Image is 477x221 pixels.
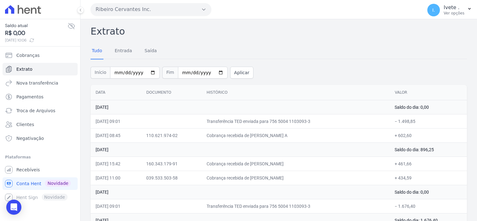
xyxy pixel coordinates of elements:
button: Ribeiro Cervantes Inc. [91,3,211,16]
nav: Sidebar [5,49,75,204]
th: Histórico [202,85,390,100]
td: [DATE] [91,185,390,199]
a: Tudo [91,43,103,59]
a: Entrada [114,43,133,59]
td: [DATE] [91,100,390,114]
td: + 461,66 [390,157,467,171]
th: Data [91,85,141,100]
td: + 434,59 [390,171,467,185]
td: [DATE] 09:01 [91,114,141,128]
span: Clientes [16,121,34,128]
td: [DATE] 09:01 [91,199,141,213]
td: Cobrança recebida de [PERSON_NAME] [202,157,390,171]
a: Negativação [3,132,78,145]
a: Nova transferência [3,77,78,89]
span: Fim [162,67,178,79]
span: Extrato [16,66,32,72]
span: Novidade [45,180,71,187]
span: Negativação [16,135,44,141]
div: Plataformas [5,153,75,161]
a: Saída [143,43,158,59]
td: [DATE] 11:00 [91,171,141,185]
span: Nova transferência [16,80,58,86]
button: I. Ivete . Ver opções [422,1,477,19]
th: Documento [141,85,202,100]
td: [DATE] 08:45 [91,128,141,142]
span: Troca de Arquivos [16,108,55,114]
span: R$ 0,00 [5,29,68,37]
a: Conta Hent Novidade [3,177,78,190]
td: [DATE] [91,142,390,157]
span: Recebíveis [16,167,40,173]
td: 039.533.503-58 [141,171,202,185]
td: Transferência TED enviada para 756 5004 1103093-3 [202,114,390,128]
td: Cobrança recebida de [PERSON_NAME] A [202,128,390,142]
div: Open Intercom Messenger [6,200,21,215]
td: + 602,60 [390,128,467,142]
td: Saldo do dia: 0,00 [390,185,467,199]
p: Ivete . [444,4,464,11]
span: Conta Hent [16,180,41,187]
td: − 1.498,85 [390,114,467,128]
td: [DATE] 15:42 [91,157,141,171]
span: [DATE] 10:06 [5,37,68,43]
span: Pagamentos [16,94,43,100]
td: 160.343.179-91 [141,157,202,171]
td: Saldo do dia: 0,00 [390,100,467,114]
a: Recebíveis [3,163,78,176]
td: Saldo do dia: 896,25 [390,142,467,157]
th: Valor [390,85,467,100]
h2: Extrato [91,24,467,38]
td: Cobrança recebida de [PERSON_NAME] [202,171,390,185]
span: Saldo atual [5,22,68,29]
span: Cobranças [16,52,40,58]
td: Transferência TED enviada para 756 5004 1103093-3 [202,199,390,213]
td: 110.621.974-02 [141,128,202,142]
span: I. [432,8,435,12]
a: Pagamentos [3,91,78,103]
span: Início [91,67,110,79]
td: − 1.676,40 [390,199,467,213]
a: Troca de Arquivos [3,104,78,117]
button: Aplicar [230,67,253,79]
a: Extrato [3,63,78,75]
a: Clientes [3,118,78,131]
a: Cobranças [3,49,78,62]
p: Ver opções [444,11,464,16]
